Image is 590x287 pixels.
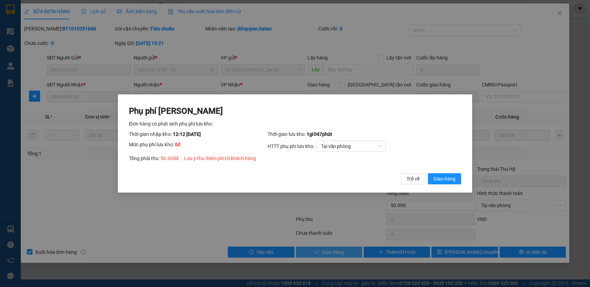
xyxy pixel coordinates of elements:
span: 0 đ [175,142,180,147]
span: Giao hàng [433,175,456,183]
div: Thời gian nhập kho: [129,130,267,138]
div: Thời gian lưu kho: [267,130,461,138]
button: Trở về [401,173,425,184]
span: 1 giờ 47 phút [306,131,332,137]
div: HTTT phụ phí lưu kho: [267,141,461,152]
span: Phụ phí [PERSON_NAME] [129,106,223,116]
span: Tại văn phòng [321,141,382,151]
button: Giao hàng [428,173,461,184]
span: 12:12 [DATE] [172,131,200,137]
div: Tổng phải thu: [129,155,461,162]
div: Đơn hàng có phát sinh phụ phí lưu kho: [129,120,461,128]
div: Mức phụ phí lưu kho: [129,141,267,152]
span: 50.000 đ [160,156,178,161]
span: Lưu ý thu thêm phí từ khách hàng [184,156,256,161]
span: Trở về [406,175,420,183]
